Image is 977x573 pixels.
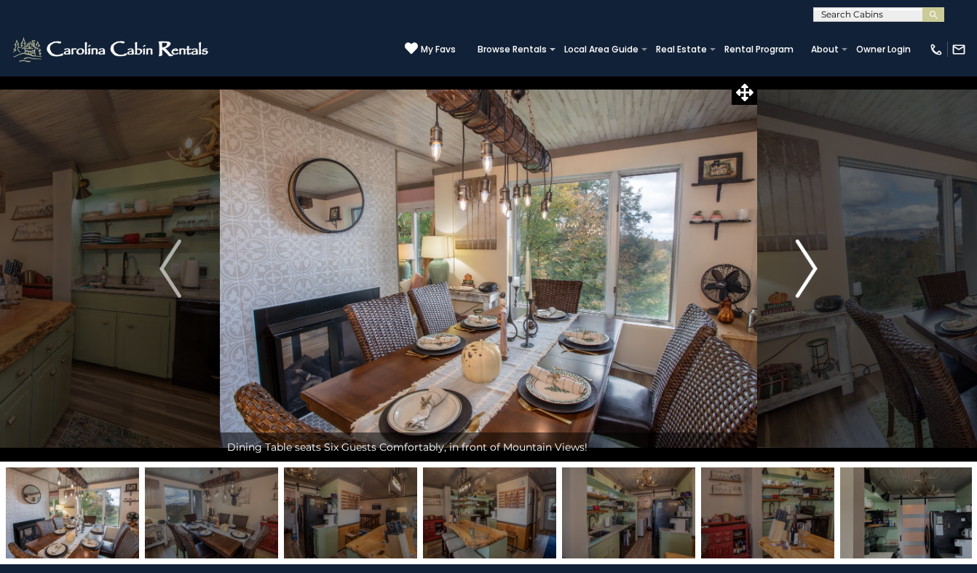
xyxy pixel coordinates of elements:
a: Rental Program [717,39,801,60]
img: 163271279 [840,467,973,558]
img: 163271274 [145,467,278,558]
img: 163271273 [6,467,139,558]
a: Browse Rentals [470,39,554,60]
img: mail-regular-white.png [952,42,966,57]
a: Local Area Guide [557,39,646,60]
a: About [804,39,846,60]
img: arrow [796,240,818,298]
button: Next [757,76,856,462]
a: Real Estate [649,39,714,60]
img: 163271275 [284,467,417,558]
img: phone-regular-white.png [929,42,944,57]
img: arrow [159,240,181,298]
div: Dining Table seats Six Guests Comfortably, in front of Mountain Views! [220,432,757,462]
img: White-1-2.png [11,35,213,64]
span: My Favs [421,43,456,56]
img: 163271277 [562,467,695,558]
a: Owner Login [849,39,918,60]
button: Previous [121,76,220,462]
img: 163271278 [701,467,834,558]
a: My Favs [405,42,456,57]
img: 163271276 [423,467,556,558]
